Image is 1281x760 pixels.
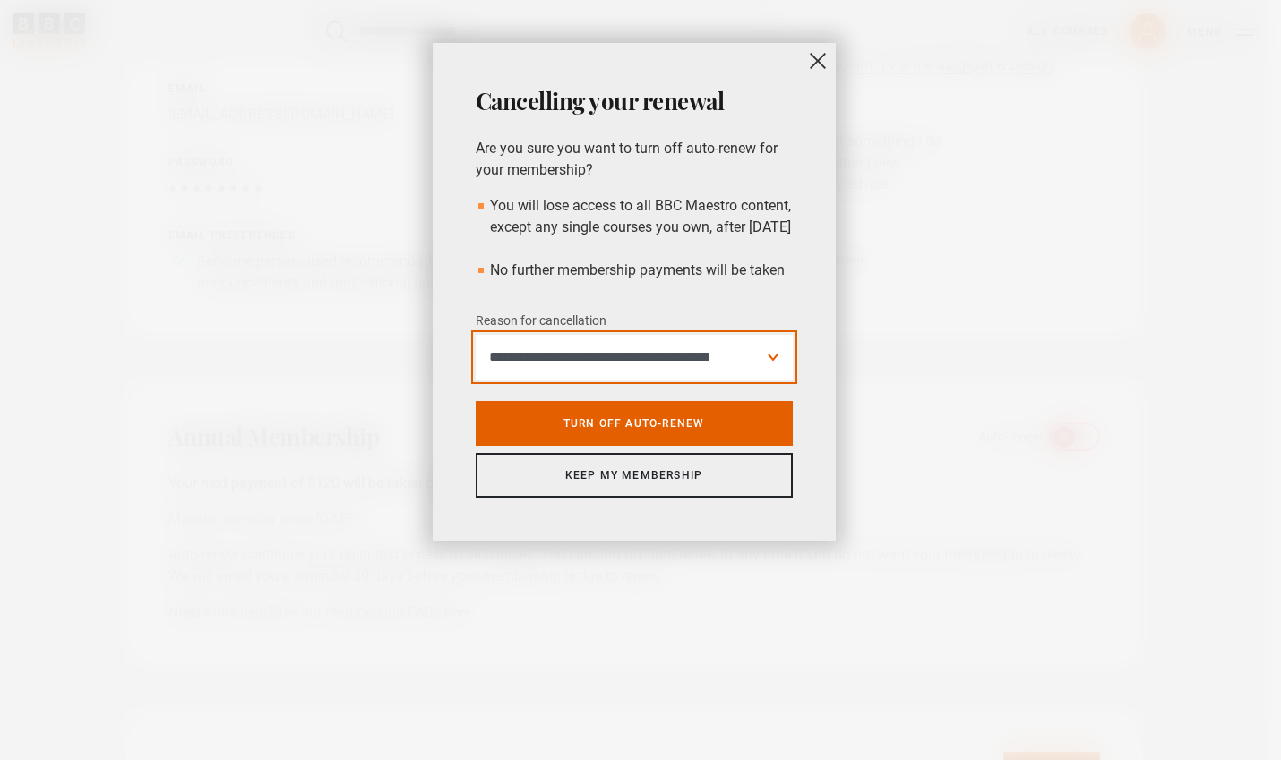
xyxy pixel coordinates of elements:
button: close [800,43,836,79]
h2: Cancelling your renewal [476,86,793,116]
li: You will lose access to all BBC Maestro content, except any single courses you own, after [DATE] [476,195,793,238]
li: No further membership payments will be taken [476,260,793,281]
p: Are you sure you want to turn off auto-renew for your membership? [476,138,793,181]
a: Turn off auto-renew [476,401,793,446]
label: Reason for cancellation [476,311,606,332]
a: Keep my membership [476,453,793,498]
